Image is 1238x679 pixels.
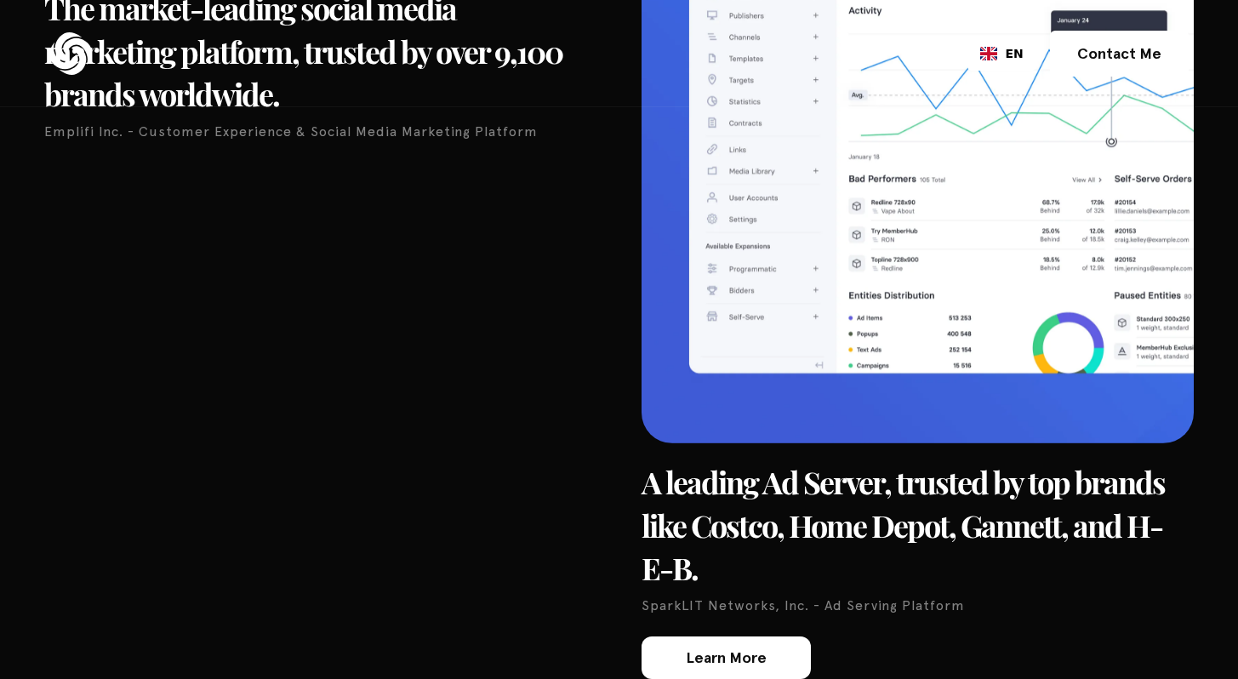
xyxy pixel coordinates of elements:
a: EN [980,45,1024,62]
a: Contact Me [1050,31,1189,77]
img: English flag [980,47,997,60]
p: SparkLIT Networks, Inc. - Ad Serving Platform [642,597,1195,613]
a: Learn More [642,636,811,679]
div: Language Switcher [967,37,1036,71]
div: Learn More [686,650,767,665]
div: Language selected: English [967,37,1036,71]
p: Emplifi Inc. - Customer Experience & Social Media Marketing Platform [44,123,597,140]
h3: A leading Ad Server, trusted by top brands like Costco, Home Depot, Gannett, and H-E-B. [642,460,1195,589]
